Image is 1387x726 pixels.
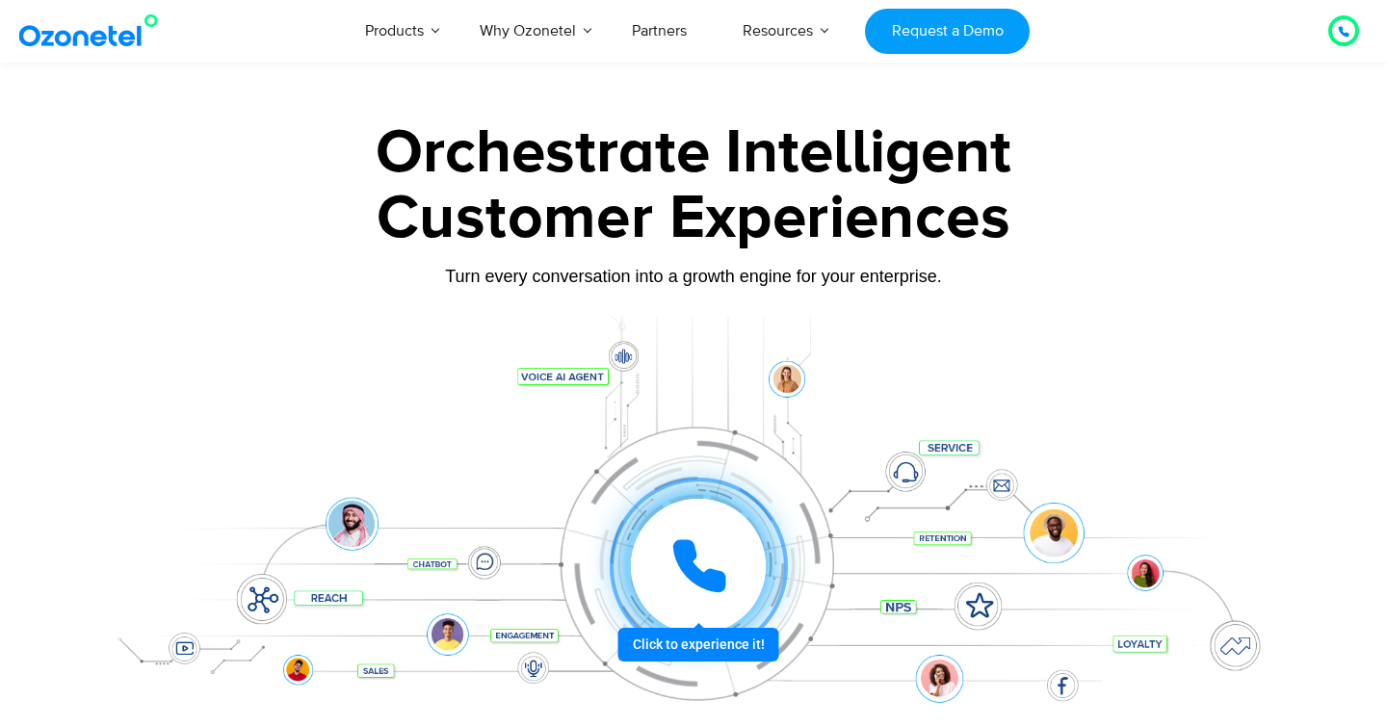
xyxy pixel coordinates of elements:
[92,266,1295,287] div: Turn every conversation into a growth engine for your enterprise.
[92,172,1295,265] div: Customer Experiences
[92,122,1295,184] div: Orchestrate Intelligent
[865,9,1030,54] a: Request a Demo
